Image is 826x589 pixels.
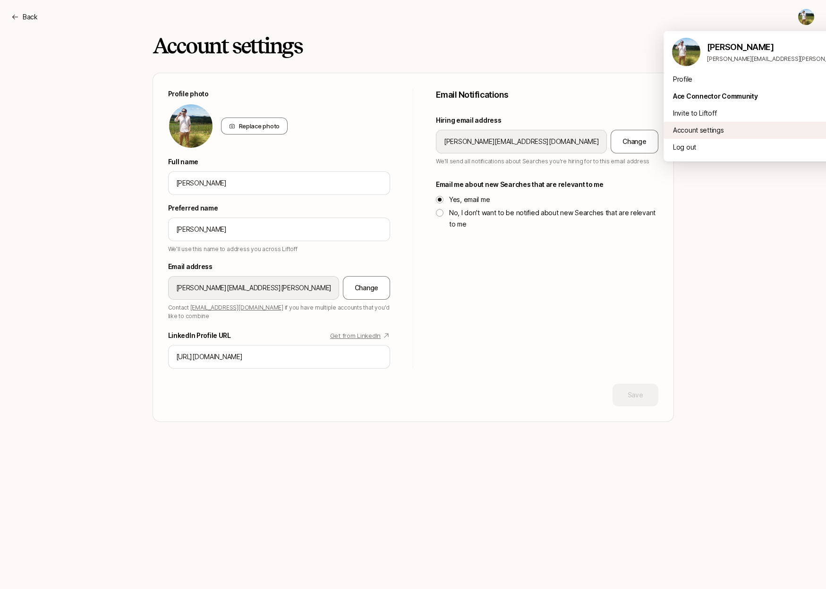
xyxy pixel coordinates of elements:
[449,207,658,230] p: No, I don't want to be notified about new Searches that are relevant to me
[798,9,814,25] img: Tyler Kieft
[168,330,391,341] label: LinkedIn Profile URL
[221,118,288,135] div: Replace photo
[672,38,700,66] img: Tyler Kieft
[436,157,658,166] p: We'll send all notifications about Searches you're hiring for to this email address
[23,11,38,23] p: Back
[168,88,391,100] label: Profile photo
[444,136,599,147] input: e.g. manager@liftoff.xyz
[190,304,283,311] a: [EMAIL_ADDRESS][DOMAIN_NAME]
[168,202,391,214] label: Preferred name
[611,130,658,153] button: Change
[436,88,658,107] p: Email Notifications
[168,261,391,272] label: Email address
[168,156,391,168] label: Full name
[449,194,490,205] p: Yes, email me
[436,115,658,126] label: Hiring email address
[168,245,391,253] p: We'll use this name to address you across Liftoff
[343,276,390,300] button: Change
[169,104,213,148] img: 23676b67_9673_43bb_8dff_2aeac9933bfb.jpg
[153,34,302,58] h2: Account settings
[436,179,658,190] label: Email me about new Searches that are relevant to me
[330,330,390,341] a: Get from LinkedIn
[168,303,391,320] p: Contact if you have multiple accounts that you'd like to combine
